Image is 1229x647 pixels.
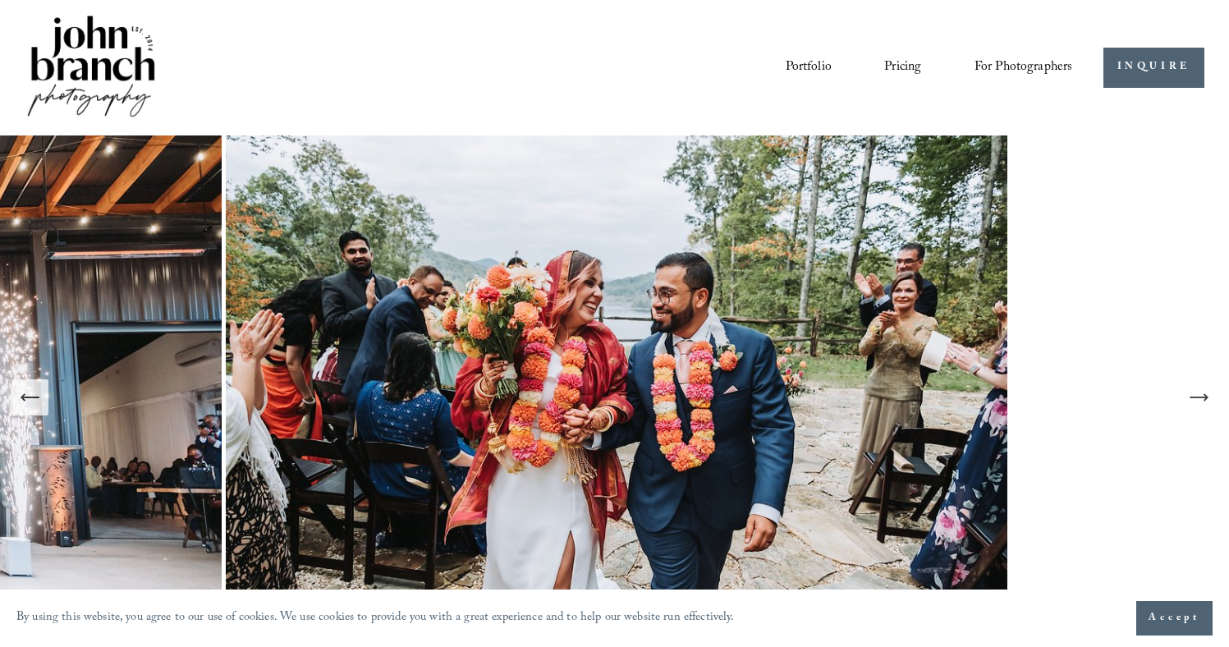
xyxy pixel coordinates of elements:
[1136,601,1213,636] button: Accept
[25,12,158,123] img: John Branch IV Photography
[16,607,735,631] p: By using this website, you agree to our use of cookies. We use cookies to provide you with a grea...
[786,53,832,81] a: Portfolio
[1103,48,1204,88] a: INQUIRE
[884,53,921,81] a: Pricing
[1149,610,1200,626] span: Accept
[1181,379,1217,415] button: Next Slide
[12,379,48,415] button: Previous Slide
[974,53,1073,81] a: folder dropdown
[974,55,1073,80] span: For Photographers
